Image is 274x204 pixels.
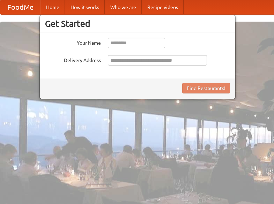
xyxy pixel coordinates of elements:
[0,0,40,14] a: FoodMe
[182,83,230,93] button: Find Restaurants!
[45,18,230,29] h3: Get Started
[142,0,184,14] a: Recipe videos
[105,0,142,14] a: Who we are
[45,55,101,64] label: Delivery Address
[40,0,65,14] a: Home
[65,0,105,14] a: How it works
[45,38,101,46] label: Your Name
